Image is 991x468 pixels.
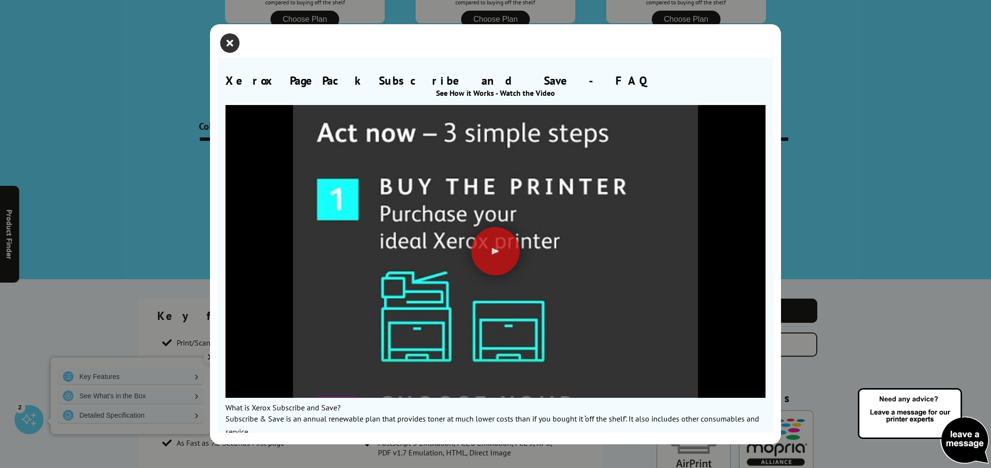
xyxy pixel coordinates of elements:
div: See How it Works - Watch the Video [225,88,766,98]
p: Subscribe & Save is an annual renewable plan that provides toner at much lower costs than if you ... [225,412,766,438]
img: Open Live Chat window [856,387,991,466]
h3: Xerox PagePack Subscribe and Save - FAQ [225,73,766,88]
button: close modal [223,36,237,50]
div: What is Xerox Subscribe and Save? [225,403,766,412]
img: Play [225,52,766,457]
